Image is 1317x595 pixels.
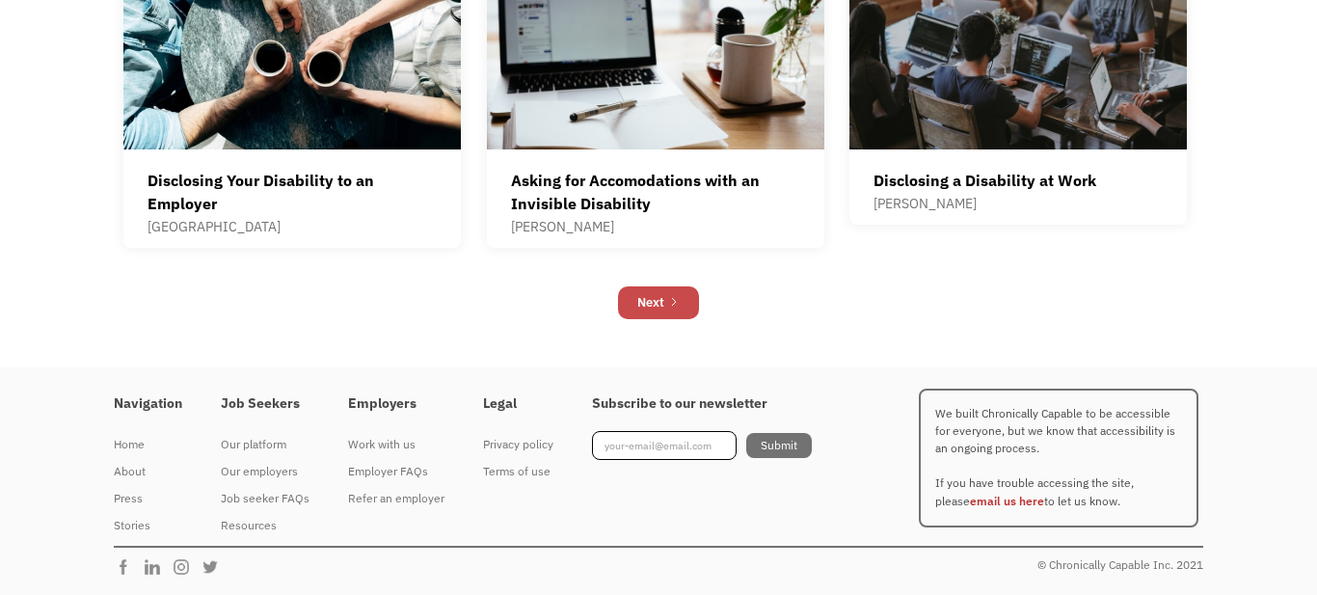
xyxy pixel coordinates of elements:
div: Privacy policy [483,433,553,456]
a: email us here [970,494,1044,508]
a: Refer an employer [348,485,444,512]
a: Privacy policy [483,431,553,458]
div: List [114,277,1203,329]
img: Chronically Capable Instagram Page [172,557,201,577]
a: Work with us [348,431,444,458]
h4: Navigation [114,395,182,413]
a: Next Page [618,286,699,319]
a: Home [114,431,182,458]
a: Our platform [221,431,309,458]
div: Our platform [221,433,309,456]
div: Job seeker FAQs [221,487,309,510]
h4: Legal [483,395,553,413]
a: Employer FAQs [348,458,444,485]
h4: Job Seekers [221,395,309,413]
div: Employer FAQs [348,460,444,483]
div: Home [114,433,182,456]
div: Disclosing a Disability at Work [874,169,1096,192]
div: [PERSON_NAME] [874,192,1096,215]
div: © Chronically Capable Inc. 2021 [1037,554,1203,577]
a: About [114,458,182,485]
div: Asking for Accomodations with an Invisible Disability [511,169,800,215]
div: Next [637,291,664,314]
img: Chronically Capable Linkedin Page [143,557,172,577]
div: [PERSON_NAME] [511,215,800,238]
a: Resources [221,512,309,539]
div: Resources [221,514,309,537]
div: About [114,460,182,483]
div: [GEOGRAPHIC_DATA] [148,215,437,238]
h4: Subscribe to our newsletter [592,395,812,413]
div: Stories [114,514,182,537]
a: Press [114,485,182,512]
p: We built Chronically Capable to be accessible for everyone, but we know that accessibility is an ... [919,389,1198,527]
div: Work with us [348,433,444,456]
div: Disclosing Your Disability to an Employer [148,169,437,215]
a: Job seeker FAQs [221,485,309,512]
div: Our employers [221,460,309,483]
a: Terms of use [483,458,553,485]
div: Terms of use [483,460,553,483]
img: Chronically Capable Twitter Page [201,557,229,577]
form: Footer Newsletter [592,431,812,460]
a: Stories [114,512,182,539]
h4: Employers [348,395,444,413]
input: your-email@email.com [592,431,737,460]
div: Refer an employer [348,487,444,510]
div: Press [114,487,182,510]
input: Submit [746,433,812,458]
img: Chronically Capable Facebook Page [114,557,143,577]
a: Our employers [221,458,309,485]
